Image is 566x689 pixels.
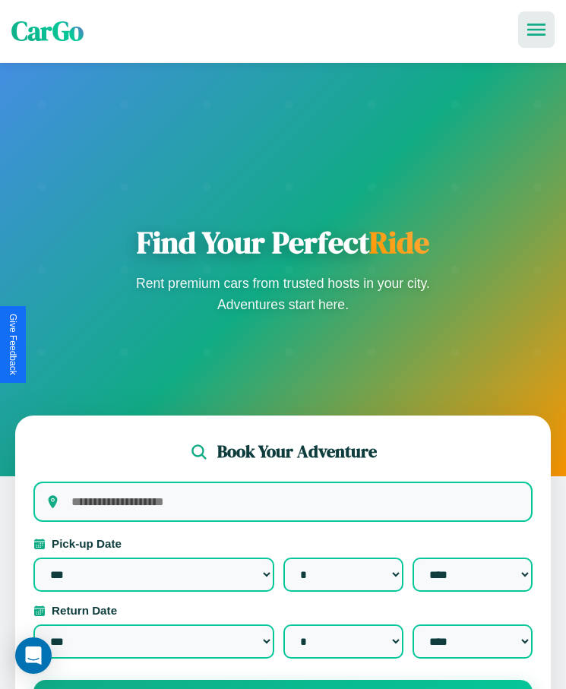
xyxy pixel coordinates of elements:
div: Open Intercom Messenger [15,637,52,674]
h1: Find Your Perfect [131,224,435,261]
span: CarGo [11,13,84,49]
label: Pick-up Date [33,537,533,550]
h2: Book Your Adventure [217,440,377,463]
div: Give Feedback [8,314,18,375]
span: Ride [369,222,429,263]
label: Return Date [33,604,533,617]
p: Rent premium cars from trusted hosts in your city. Adventures start here. [131,273,435,315]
